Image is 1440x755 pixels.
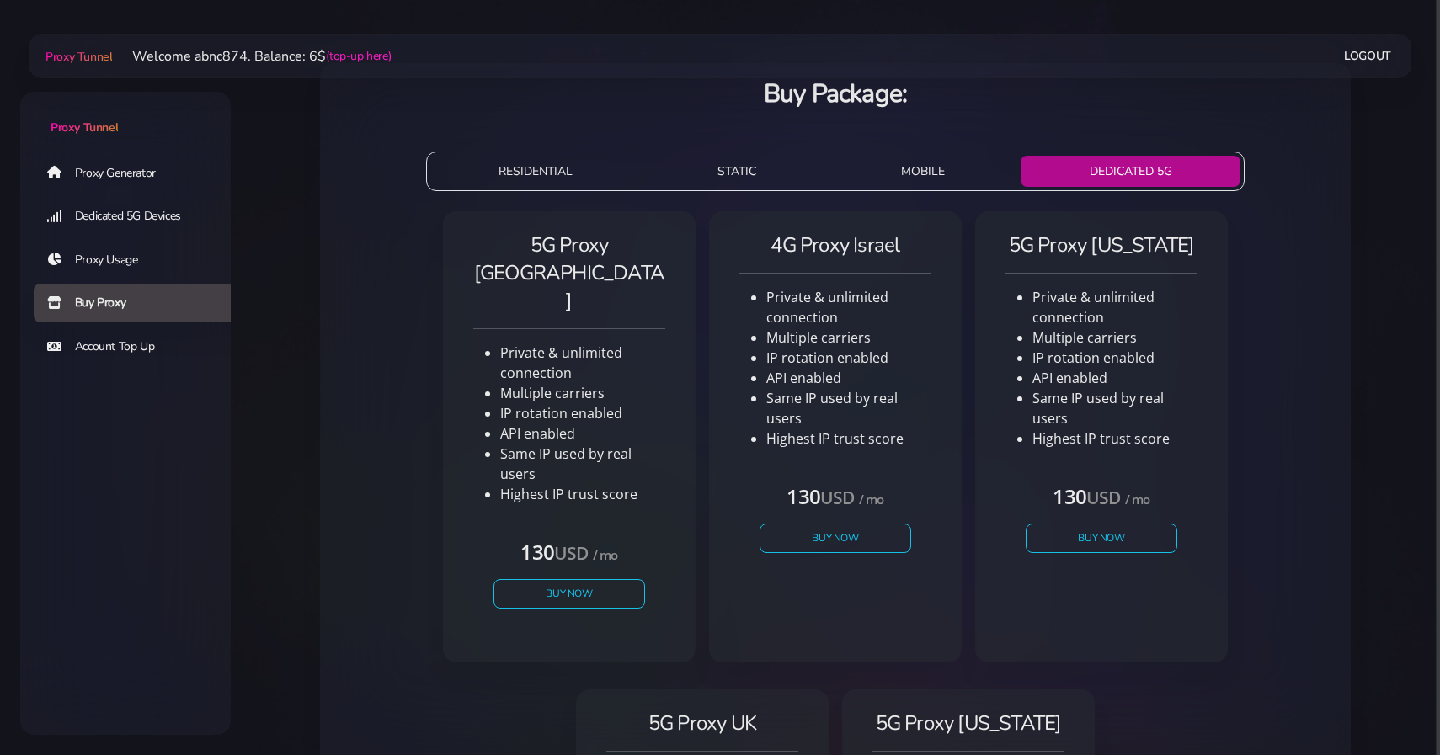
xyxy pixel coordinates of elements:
a: Proxy Usage [34,241,244,279]
a: (top-up here) [326,47,391,65]
li: Highest IP trust score [1032,428,1197,449]
small: USD [820,486,855,509]
li: Same IP used by real users [500,444,665,484]
li: Highest IP trust score [766,428,931,449]
li: Multiple carriers [1032,327,1197,348]
li: Multiple carriers [500,383,665,403]
li: IP rotation enabled [500,403,665,423]
li: IP rotation enabled [1032,348,1197,368]
h4: 130 [760,482,911,510]
a: Proxy Generator [34,153,244,192]
a: Logout [1344,40,1391,72]
a: Account Top Up [34,327,244,366]
li: Private & unlimited connection [1032,287,1197,327]
span: Proxy Tunnel [51,120,118,136]
li: Highest IP trust score [500,484,665,504]
button: STATIC [648,156,825,187]
button: DEDICATED 5G [1021,156,1241,187]
li: API enabled [500,423,665,444]
h4: 5G Proxy [GEOGRAPHIC_DATA] [473,231,665,315]
small: / mo [859,491,884,508]
a: Proxy Tunnel [42,43,112,70]
li: API enabled [766,368,931,388]
span: Proxy Tunnel [45,49,112,65]
h4: 5G Proxy UK [606,710,798,737]
button: MOBILE [832,156,1014,187]
button: RESIDENTIAL [430,156,643,187]
a: Dedicated 5G Devices [34,197,244,236]
button: Buy Now [1026,524,1177,553]
li: Same IP used by real users [1032,388,1197,428]
h4: 5G Proxy [US_STATE] [872,710,1064,737]
h4: 4G Proxy Israel [739,231,931,259]
button: Buy Now [760,524,911,553]
li: Private & unlimited connection [500,343,665,383]
h4: 5G Proxy [US_STATE] [1005,231,1197,259]
a: Buy Proxy [34,284,244,322]
li: Multiple carriers [766,327,931,348]
button: Buy Now [493,579,645,609]
h3: Buy Package: [333,77,1337,111]
li: Same IP used by real users [766,388,931,428]
h4: 130 [1026,482,1177,510]
li: Private & unlimited connection [766,287,931,327]
a: Proxy Tunnel [20,92,231,136]
li: Welcome abnc874. Balance: 6$ [112,46,391,66]
iframe: Webchat Widget [1358,673,1419,734]
li: IP rotation enabled [766,348,931,368]
small: / mo [593,546,618,563]
li: API enabled [1032,368,1197,388]
small: USD [554,541,589,565]
small: USD [1086,486,1121,509]
small: / mo [1125,491,1150,508]
h4: 130 [493,538,645,566]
